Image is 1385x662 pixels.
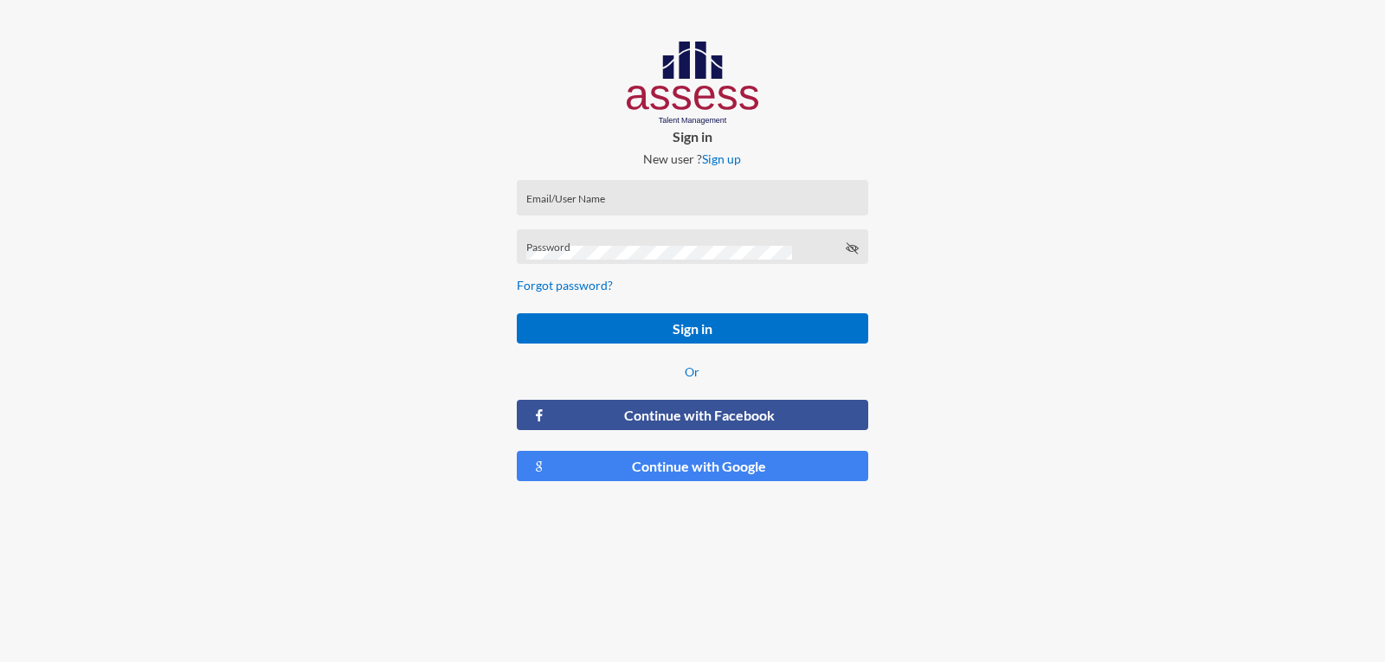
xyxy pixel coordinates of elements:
[517,400,867,430] button: Continue with Facebook
[517,278,613,292] a: Forgot password?
[517,313,867,344] button: Sign in
[517,451,867,481] button: Continue with Google
[503,151,881,166] p: New user ?
[702,151,741,166] a: Sign up
[627,42,759,125] img: AssessLogoo.svg
[517,364,867,379] p: Or
[503,128,881,145] p: Sign in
